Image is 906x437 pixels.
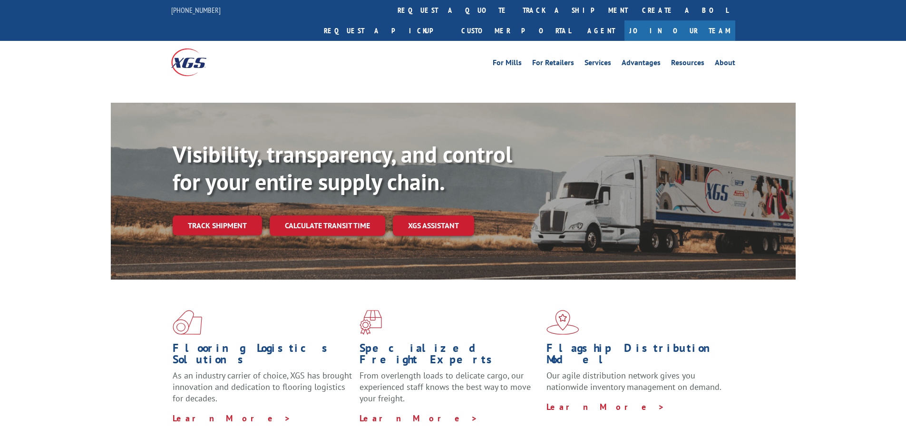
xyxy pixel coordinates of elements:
[715,59,735,69] a: About
[454,20,578,41] a: Customer Portal
[493,59,522,69] a: For Mills
[173,370,352,404] span: As an industry carrier of choice, XGS has brought innovation and dedication to flooring logistics...
[546,310,579,335] img: xgs-icon-flagship-distribution-model-red
[393,215,474,236] a: XGS ASSISTANT
[171,5,221,15] a: [PHONE_NUMBER]
[546,401,665,412] a: Learn More >
[173,139,512,196] b: Visibility, transparency, and control for your entire supply chain.
[546,342,726,370] h1: Flagship Distribution Model
[173,413,291,424] a: Learn More >
[546,370,721,392] span: Our agile distribution network gives you nationwide inventory management on demand.
[624,20,735,41] a: Join Our Team
[317,20,454,41] a: Request a pickup
[270,215,385,236] a: Calculate transit time
[532,59,574,69] a: For Retailers
[585,59,611,69] a: Services
[173,215,262,235] a: Track shipment
[578,20,624,41] a: Agent
[360,370,539,412] p: From overlength loads to delicate cargo, our experienced staff knows the best way to move your fr...
[622,59,661,69] a: Advantages
[173,342,352,370] h1: Flooring Logistics Solutions
[360,310,382,335] img: xgs-icon-focused-on-flooring-red
[173,310,202,335] img: xgs-icon-total-supply-chain-intelligence-red
[671,59,704,69] a: Resources
[360,413,478,424] a: Learn More >
[360,342,539,370] h1: Specialized Freight Experts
